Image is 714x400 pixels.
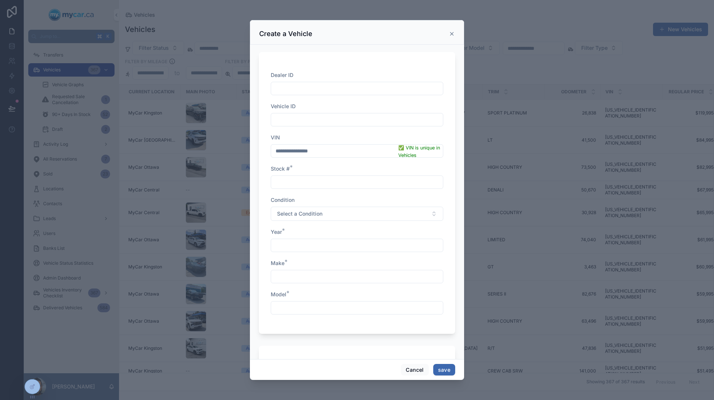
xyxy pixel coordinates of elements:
span: Make [271,260,284,266]
span: Model [271,291,286,297]
span: Dealer ID [271,72,293,78]
span: VIN [271,134,280,141]
h3: Create a Vehicle [259,29,312,38]
button: Select Button [271,207,443,221]
span: Select a Condition [277,210,322,217]
span: ✅ VIN is unique in Vehicles [398,144,443,159]
span: Vehicle ID [271,103,296,109]
button: Cancel [401,364,428,376]
button: save [433,364,455,376]
span: Stock # [271,165,290,172]
span: Condition [271,197,295,203]
span: Year [271,229,282,235]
